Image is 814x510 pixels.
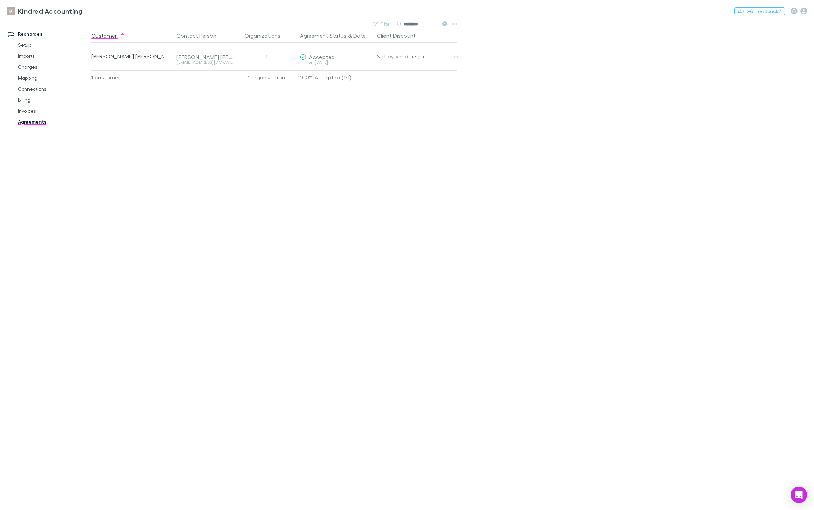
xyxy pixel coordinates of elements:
img: Kindred Accounting's Logo [7,7,15,15]
a: Setup [11,39,90,50]
a: Billing [11,94,90,105]
a: Kindred Accounting [3,3,87,19]
div: & [300,29,371,43]
button: Agreement Status [300,29,346,43]
a: Mapping [11,72,90,83]
a: Agreements [11,116,90,127]
a: Connections [11,83,90,94]
a: Charges [11,61,90,72]
button: Client Discount [377,29,424,43]
div: [EMAIL_ADDRESS][DOMAIN_NAME] [176,60,233,65]
span: Accepted [309,54,335,60]
button: Customer [91,29,125,43]
div: 1 [236,43,297,70]
button: Got Feedback? [734,7,785,15]
a: Invoices [11,105,90,116]
div: Set by vendor split [377,43,457,70]
div: Open Intercom Messenger [791,487,807,503]
button: Filter [369,20,395,28]
p: 100% Accepted (1/1) [300,71,371,84]
div: 1 customer [91,70,174,84]
a: Recharges [1,28,90,39]
a: Imports [11,50,90,61]
h3: Kindred Accounting [18,7,82,15]
div: [PERSON_NAME] [PERSON_NAME] [91,43,171,70]
div: on [DATE] [300,60,371,65]
button: Contact Person [176,29,225,43]
button: Date [353,29,366,43]
div: 1 organization [236,70,297,84]
div: [PERSON_NAME] [PERSON_NAME] [176,54,233,60]
button: Organizations [244,29,289,43]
